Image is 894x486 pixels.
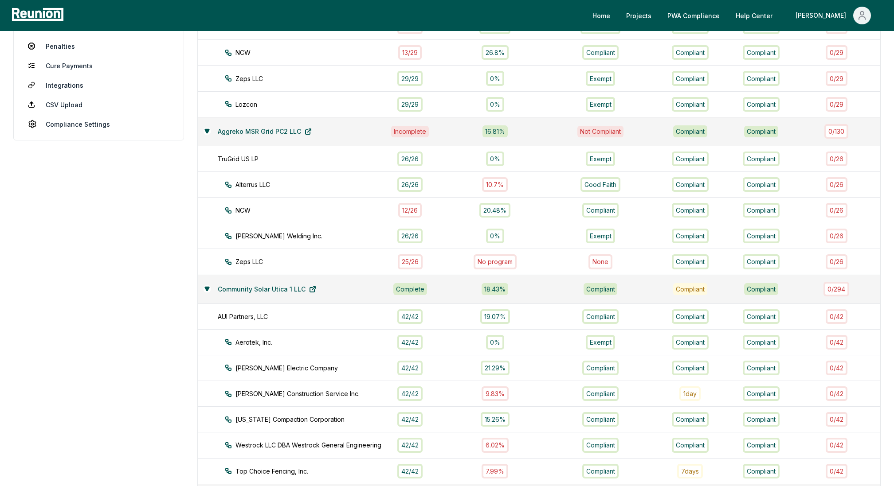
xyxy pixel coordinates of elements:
[743,386,780,401] div: Compliant
[225,180,396,189] div: Alterrus LLC
[672,71,709,86] div: Compliant
[481,412,510,427] div: 15.26%
[672,229,709,243] div: Compliant
[225,415,396,424] div: [US_STATE] Compaction Corporation
[486,152,504,166] div: 0%
[826,45,847,60] div: 0 / 29
[482,177,508,192] div: 10.7%
[398,203,422,218] div: 12 / 26
[585,7,885,24] nav: Main
[743,177,780,192] div: Compliant
[672,309,709,324] div: Compliant
[482,386,509,401] div: 9.83%
[826,309,847,324] div: 0 / 42
[660,7,727,24] a: PWA Compliance
[826,438,847,452] div: 0 / 42
[21,37,176,55] a: Penalties
[743,45,780,60] div: Compliant
[582,361,619,375] div: Compliant
[826,412,847,427] div: 0 / 42
[826,386,847,401] div: 0 / 42
[397,309,423,324] div: 42 / 42
[826,335,847,350] div: 0 / 42
[211,280,323,298] a: Community Solar Utica 1 LLC
[824,124,848,139] div: 0 / 130
[225,74,396,83] div: Zeps LLC
[397,229,423,243] div: 26 / 26
[582,309,619,324] div: Compliant
[743,203,780,218] div: Compliant
[586,229,616,243] div: Exempt
[826,152,847,166] div: 0 / 26
[397,177,423,192] div: 26 / 26
[397,438,423,452] div: 42 / 42
[672,177,709,192] div: Compliant
[21,115,176,133] a: Compliance Settings
[672,45,709,60] div: Compliant
[482,283,508,295] div: 18.43 %
[744,126,778,137] div: Compliant
[743,464,780,478] div: Compliant
[397,335,423,350] div: 42 / 42
[672,203,709,218] div: Compliant
[397,386,423,401] div: 42 / 42
[744,283,778,295] div: Compliant
[679,386,701,401] div: 1 day
[582,45,619,60] div: Compliant
[826,254,847,269] div: 0 / 26
[482,45,509,60] div: 26.8%
[729,7,780,24] a: Help Center
[225,48,396,57] div: NCW
[619,7,659,24] a: Projects
[826,464,847,478] div: 0 / 42
[826,177,847,192] div: 0 / 26
[486,71,504,86] div: 0%
[391,126,429,137] div: Incomplete
[482,125,508,137] div: 16.81 %
[398,45,422,60] div: 13 / 29
[225,257,396,266] div: Zeps LLC
[826,229,847,243] div: 0 / 26
[586,152,616,166] div: Exempt
[481,361,510,375] div: 21.29%
[672,97,709,112] div: Compliant
[582,464,619,478] div: Compliant
[743,361,780,375] div: Compliant
[480,309,510,324] div: 19.07%
[743,152,780,166] div: Compliant
[582,412,619,427] div: Compliant
[482,464,508,478] div: 7.99%
[225,100,396,109] div: Lozcon
[672,361,709,375] div: Compliant
[826,361,847,375] div: 0 / 42
[586,335,616,350] div: Exempt
[743,412,780,427] div: Compliant
[397,361,423,375] div: 42 / 42
[397,412,423,427] div: 42 / 42
[586,97,616,112] div: Exempt
[672,254,709,269] div: Compliant
[580,177,620,192] div: Good Faith
[672,412,709,427] div: Compliant
[588,254,612,269] div: None
[218,312,389,321] div: AUI Partners, LLC
[673,283,707,295] div: Compliant
[225,363,396,373] div: [PERSON_NAME] Electric Company
[211,123,319,140] a: Aggreko MSR Grid PC2 LLC
[486,97,504,112] div: 0%
[577,126,623,137] div: Not Compliant
[743,229,780,243] div: Compliant
[397,152,423,166] div: 26 / 26
[743,309,780,324] div: Compliant
[225,206,396,215] div: NCW
[796,7,850,24] div: [PERSON_NAME]
[677,464,703,478] div: 7 day s
[474,254,517,269] div: No program
[586,71,616,86] div: Exempt
[393,283,427,295] div: Complete
[582,386,619,401] div: Compliant
[743,335,780,350] div: Compliant
[21,76,176,94] a: Integrations
[225,338,396,347] div: Aerotek, Inc.
[397,97,423,112] div: 29 / 29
